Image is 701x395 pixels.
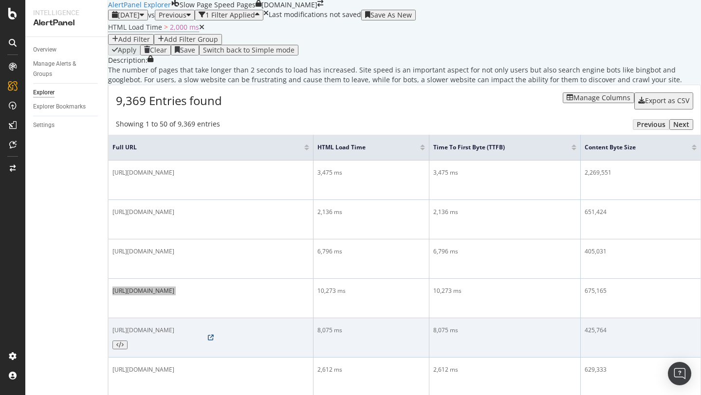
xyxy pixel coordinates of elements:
[668,362,691,385] div: Open Intercom Messenger
[180,46,195,54] div: Save
[317,208,425,216] div: 2,136 ms
[164,36,218,43] div: Add Filter Group
[263,10,269,17] div: times
[633,119,669,130] button: Previous
[108,55,148,65] div: Description:
[637,121,665,128] div: Previous
[317,247,425,256] div: 6,796 ms
[154,34,222,45] button: Add Filter Group
[673,121,689,128] div: Next
[108,22,162,32] span: HTML Load Time
[361,10,416,20] button: Save As New
[585,247,697,256] div: 405,031
[140,45,171,55] button: Clear
[108,10,148,20] button: [DATE]
[317,143,406,152] span: HTML Load Time
[433,365,576,374] div: 2,612 ms
[118,46,136,54] div: Apply
[33,120,101,130] a: Settings
[205,11,255,19] div: 1 Filter Applied
[195,10,263,20] button: 1 Filter Applied
[108,45,140,55] button: Apply
[112,247,174,255] span: [URL][DOMAIN_NAME]
[33,102,86,112] div: Explorer Bookmarks
[585,326,697,335] div: 425,764
[370,11,412,19] div: Save As New
[164,22,168,32] span: >
[33,8,100,18] div: Intelligence
[33,88,101,98] a: Explorer
[634,92,693,109] button: Export as CSV
[433,143,557,152] span: Time To First Byte (TTFB)
[112,143,290,152] span: Full URL
[33,120,55,130] div: Settings
[33,102,101,112] a: Explorer Bookmarks
[585,143,677,152] span: Content Byte Size
[317,287,425,295] div: 10,273 ms
[150,46,167,54] div: Clear
[108,65,701,85] div: The number of pages that take longer than 2 seconds to load has increased. Site speed is an impor...
[585,168,697,177] div: 2,269,551
[112,208,174,216] span: [URL][DOMAIN_NAME]
[317,365,425,374] div: 2,612 ms
[118,36,150,43] div: Add Filter
[112,168,174,177] span: [URL][DOMAIN_NAME]
[317,326,425,335] div: 8,075 ms
[585,365,697,374] div: 629,333
[33,59,92,79] div: Manage Alerts & Groups
[317,168,425,177] div: 3,475 ms
[112,335,309,341] a: Visit Online Page
[585,208,697,216] div: 651,424
[669,119,693,130] button: Next
[112,287,174,295] span: [URL][DOMAIN_NAME]
[199,45,298,55] button: Switch back to Simple mode
[433,168,576,177] div: 3,475 ms
[116,119,220,130] div: Showing 1 to 50 of 9,369 entries
[170,22,199,32] span: 2,000 ms
[33,88,55,98] div: Explorer
[116,92,222,108] span: 9,369 Entries found
[33,45,101,55] a: Overview
[433,326,576,335] div: 8,075 ms
[118,10,140,19] span: 2025 Aug. 20th
[573,94,630,102] div: Manage Columns
[112,341,128,349] button: View HTML Source
[269,10,361,20] div: Last modifications not saved
[112,365,174,374] span: [URL][DOMAIN_NAME]
[148,10,155,20] span: vs
[33,45,56,55] div: Overview
[433,247,576,256] div: 6,796 ms
[33,59,101,79] a: Manage Alerts & Groups
[645,97,689,105] div: Export as CSV
[171,45,199,55] button: Save
[203,46,295,54] div: Switch back to Simple mode
[433,287,576,295] div: 10,273 ms
[112,326,174,334] span: [URL][DOMAIN_NAME]
[433,208,576,216] div: 2,136 ms
[563,92,634,103] button: Manage Columns
[33,18,100,29] div: AlertPanel
[585,287,697,295] div: 675,165
[159,10,186,19] span: Previous
[155,10,195,20] button: Previous
[108,34,154,45] button: Add Filter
